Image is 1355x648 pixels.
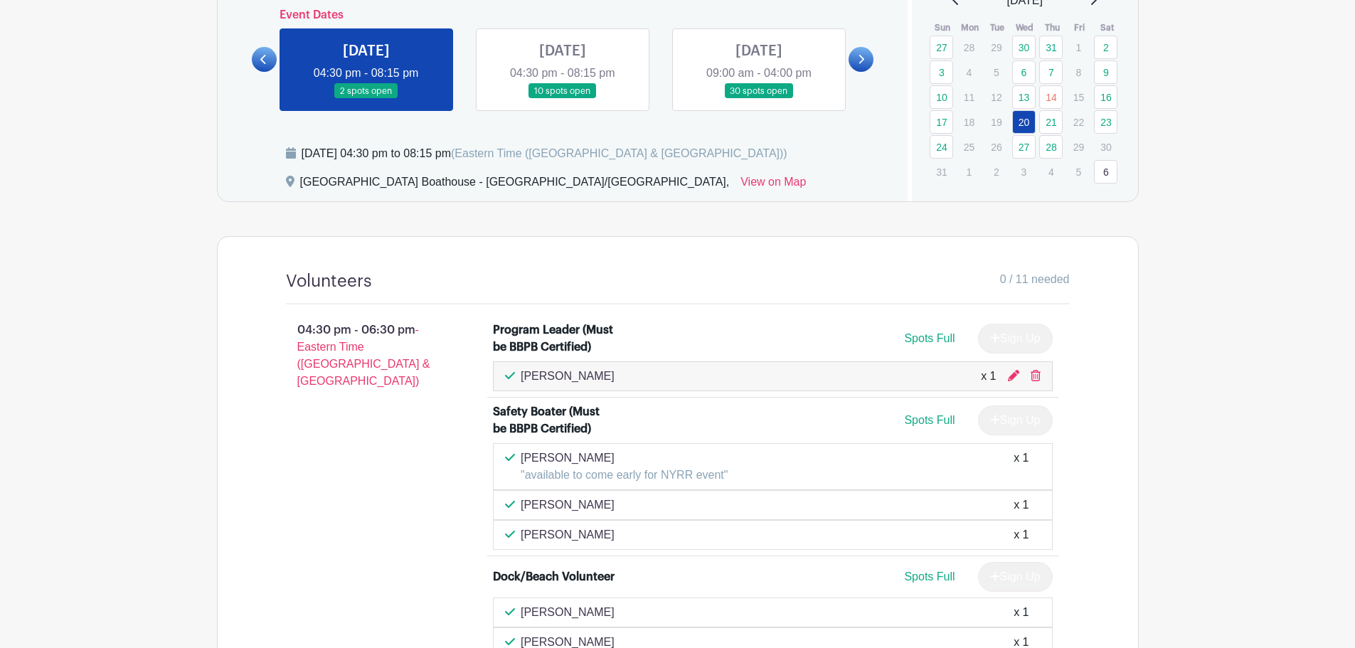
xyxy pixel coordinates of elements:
[1012,36,1036,59] a: 30
[1039,85,1063,109] a: 14
[1039,135,1063,159] a: 28
[957,61,981,83] p: 4
[1012,110,1036,134] a: 20
[263,316,471,395] p: 04:30 pm - 06:30 pm
[904,414,955,426] span: Spots Full
[740,174,806,196] a: View on Map
[1094,136,1117,158] p: 30
[493,322,616,356] div: Program Leader (Must be BBPB Certified)
[1012,135,1036,159] a: 27
[930,161,953,183] p: 31
[1012,85,1036,109] a: 13
[930,60,953,84] a: 3
[1000,271,1070,288] span: 0 / 11 needed
[1014,450,1029,484] div: x 1
[984,111,1008,133] p: 19
[930,36,953,59] a: 27
[930,110,953,134] a: 17
[277,9,849,22] h6: Event Dates
[984,136,1008,158] p: 26
[451,147,787,159] span: (Eastern Time ([GEOGRAPHIC_DATA] & [GEOGRAPHIC_DATA]))
[1012,60,1036,84] a: 6
[1094,36,1117,59] a: 2
[521,467,728,484] p: "available to come early for NYRR event"
[1014,604,1029,621] div: x 1
[984,21,1011,35] th: Tue
[957,111,981,133] p: 18
[930,135,953,159] a: 24
[1039,161,1063,183] p: 4
[1094,160,1117,184] a: 6
[984,86,1008,108] p: 12
[930,85,953,109] a: 10
[1067,136,1090,158] p: 29
[984,61,1008,83] p: 5
[521,450,728,467] p: [PERSON_NAME]
[1039,110,1063,134] a: 21
[1011,21,1039,35] th: Wed
[286,271,372,292] h4: Volunteers
[1014,526,1029,543] div: x 1
[984,36,1008,58] p: 29
[981,368,996,385] div: x 1
[493,403,616,437] div: Safety Boater (Must be BBPB Certified)
[1039,60,1063,84] a: 7
[1067,161,1090,183] p: 5
[957,161,981,183] p: 1
[1038,21,1066,35] th: Thu
[1039,36,1063,59] a: 31
[1094,110,1117,134] a: 23
[957,86,981,108] p: 11
[904,570,955,583] span: Spots Full
[929,21,957,35] th: Sun
[1066,21,1094,35] th: Fri
[302,145,787,162] div: [DATE] 04:30 pm to 08:15 pm
[1067,61,1090,83] p: 8
[521,368,615,385] p: [PERSON_NAME]
[1093,21,1121,35] th: Sat
[1094,60,1117,84] a: 9
[297,324,430,387] span: - Eastern Time ([GEOGRAPHIC_DATA] & [GEOGRAPHIC_DATA])
[904,332,955,344] span: Spots Full
[521,604,615,621] p: [PERSON_NAME]
[1067,36,1090,58] p: 1
[984,161,1008,183] p: 2
[1067,86,1090,108] p: 15
[300,174,730,196] div: [GEOGRAPHIC_DATA] Boathouse - [GEOGRAPHIC_DATA]/[GEOGRAPHIC_DATA],
[521,496,615,514] p: [PERSON_NAME]
[493,568,615,585] div: Dock/Beach Volunteer
[521,526,615,543] p: [PERSON_NAME]
[957,21,984,35] th: Mon
[1014,496,1029,514] div: x 1
[1067,111,1090,133] p: 22
[1012,161,1036,183] p: 3
[957,36,981,58] p: 28
[1094,85,1117,109] a: 16
[957,136,981,158] p: 25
